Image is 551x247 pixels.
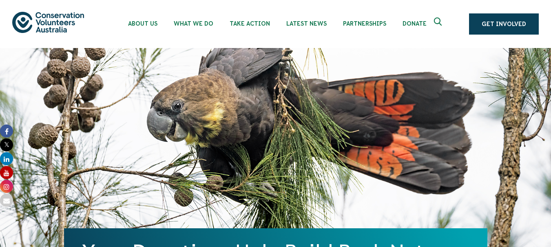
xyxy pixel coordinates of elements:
span: Expand search box [434,17,444,31]
span: Take Action [230,20,270,27]
img: logo.svg [12,12,84,33]
button: Expand search box Close search box [429,14,449,34]
span: About Us [128,20,157,27]
span: Partnerships [343,20,386,27]
span: Donate [403,20,427,27]
span: Latest News [286,20,327,27]
span: What We Do [174,20,213,27]
a: Get Involved [469,13,539,35]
